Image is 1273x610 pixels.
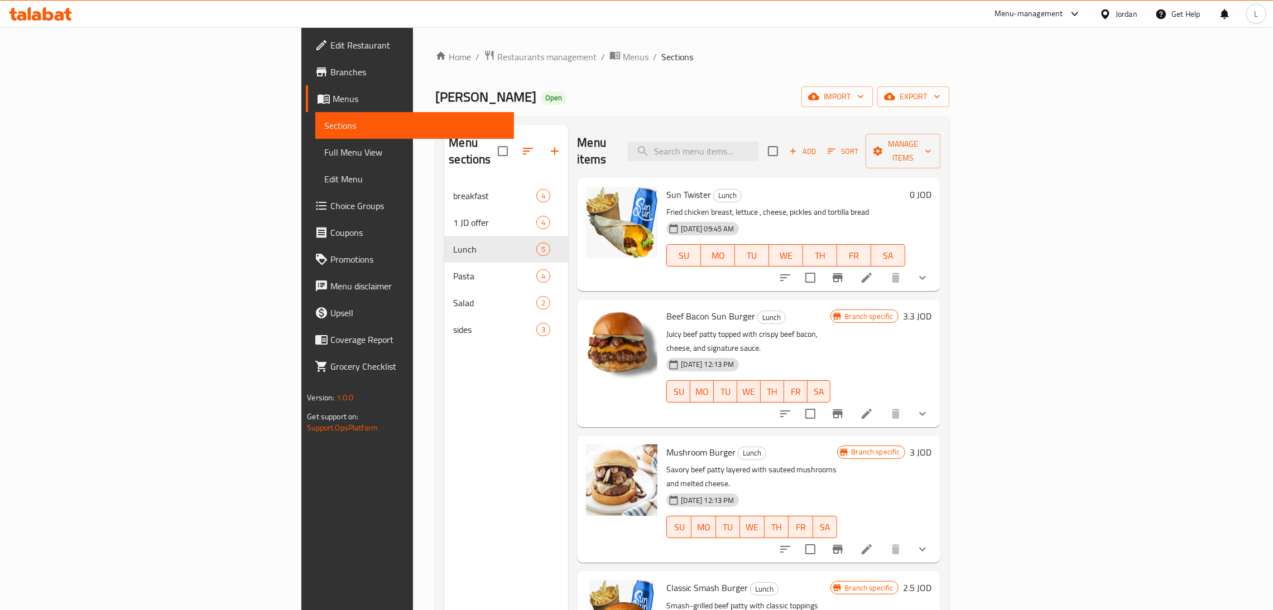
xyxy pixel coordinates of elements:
[718,384,733,400] span: TU
[740,516,765,538] button: WE
[761,380,784,403] button: TH
[812,384,827,400] span: SA
[910,187,931,202] h6: 0 JOD
[315,112,514,139] a: Sections
[808,248,833,264] span: TH
[453,189,536,202] span: breakfast
[306,299,514,326] a: Upsell
[330,199,505,212] span: Choice Groups
[765,384,780,400] span: TH
[882,400,909,427] button: delete
[824,264,851,291] button: Branch-specific-item
[541,138,568,164] button: Add section
[877,86,949,107] button: export
[444,209,568,236] div: 1 JD offer4
[810,90,864,104] span: import
[661,50,693,64] span: Sections
[758,311,785,324] span: Lunch
[744,519,760,535] span: WE
[803,244,837,267] button: TH
[627,142,759,161] input: search
[586,187,657,258] img: Sun Twister
[808,380,831,403] button: SA
[666,186,711,203] span: Sun Twister
[306,85,514,112] a: Menus
[676,224,738,234] span: [DATE] 09:45 AM
[813,516,838,538] button: SA
[882,536,909,563] button: delete
[995,7,1063,21] div: Menu-management
[306,246,514,273] a: Promotions
[315,139,514,166] a: Full Menu View
[671,519,686,535] span: SU
[799,266,822,289] span: Select to update
[307,390,334,405] span: Version:
[860,271,873,284] a: Edit menu item
[840,583,897,593] span: Branch specific
[306,353,514,380] a: Grocery Checklist
[453,269,536,283] span: Pasta
[444,316,568,343] div: sides3
[444,182,568,209] div: breakfast4
[577,134,613,168] h2: Menu items
[306,192,514,219] a: Choice Groups
[714,189,741,202] span: Lunch
[696,519,712,535] span: MO
[330,65,505,79] span: Branches
[307,409,358,424] span: Get support on:
[818,519,833,535] span: SA
[765,516,789,538] button: TH
[609,50,648,64] a: Menus
[774,248,799,264] span: WE
[671,384,686,400] span: SU
[306,219,514,246] a: Coupons
[537,298,550,308] span: 2
[691,516,716,538] button: MO
[453,216,536,229] span: 1 JD offer
[666,444,736,461] span: Mushroom Burger
[306,59,514,85] a: Branches
[537,217,550,228] span: 4
[824,400,851,427] button: Branch-specific-item
[666,327,830,355] p: Juicy beef patty topped with crispy beef bacon, cheese, and signature sauce.
[330,306,505,319] span: Upsell
[676,495,738,506] span: [DATE] 12:13 PM
[307,420,378,435] a: Support.OpsPlatform
[330,226,505,239] span: Coupons
[536,216,550,229] div: items
[769,519,785,535] span: TH
[541,93,566,103] span: Open
[751,583,778,596] span: Lunch
[738,447,766,460] div: Lunch
[716,516,741,538] button: TU
[536,243,550,256] div: items
[801,86,873,107] button: import
[515,138,541,164] span: Sort sections
[916,407,929,420] svg: Show Choices
[337,390,354,405] span: 1.0.0
[789,516,813,538] button: FR
[497,50,597,64] span: Restaurants management
[444,236,568,263] div: Lunch5
[666,205,905,219] p: Fried chicken breast, lettuce , cheese, pickles and tortilla bread
[1254,8,1258,20] span: L
[601,50,605,64] li: /
[324,146,505,159] span: Full Menu View
[333,92,505,105] span: Menus
[324,119,505,132] span: Sections
[306,32,514,59] a: Edit Restaurant
[772,536,799,563] button: sort-choices
[453,243,536,256] span: Lunch
[676,359,738,370] span: [DATE] 12:13 PM
[784,380,808,403] button: FR
[623,50,648,64] span: Menus
[742,384,756,400] span: WE
[666,516,691,538] button: SU
[453,323,536,336] span: sides
[735,244,769,267] button: TU
[916,543,929,556] svg: Show Choices
[536,323,550,336] div: items
[695,384,709,400] span: MO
